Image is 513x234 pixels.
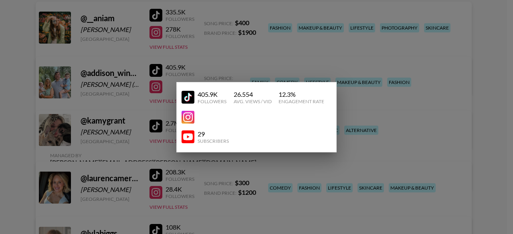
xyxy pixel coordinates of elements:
[234,90,272,98] div: 26.554
[279,98,324,104] div: Engagement Rate
[182,111,194,124] img: YouTube
[182,130,194,143] img: YouTube
[198,138,229,144] div: Subscribers
[198,90,226,98] div: 405.9K
[279,90,324,98] div: 12.3 %
[198,98,226,104] div: Followers
[198,130,229,138] div: 29
[234,98,272,104] div: Avg. Views / Vid
[182,91,194,104] img: YouTube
